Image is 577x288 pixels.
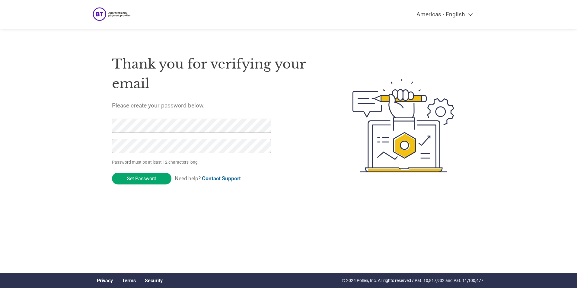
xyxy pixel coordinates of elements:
p: © 2024 Pollen, Inc. All rights reserved / Pat. 10,817,932 and Pat. 11,100,477. [342,277,485,284]
p: Password must be at least 12 characters long [112,159,273,165]
a: Contact Support [202,175,241,181]
a: Security [145,278,163,283]
h5: Please create your password below. [112,102,324,109]
a: Terms [122,278,136,283]
a: Privacy [97,278,113,283]
h1: Thank you for verifying your email [112,54,324,93]
span: Need help? [175,175,241,181]
img: create-password [342,46,465,206]
img: BT [92,6,133,23]
input: Set Password [112,173,171,184]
